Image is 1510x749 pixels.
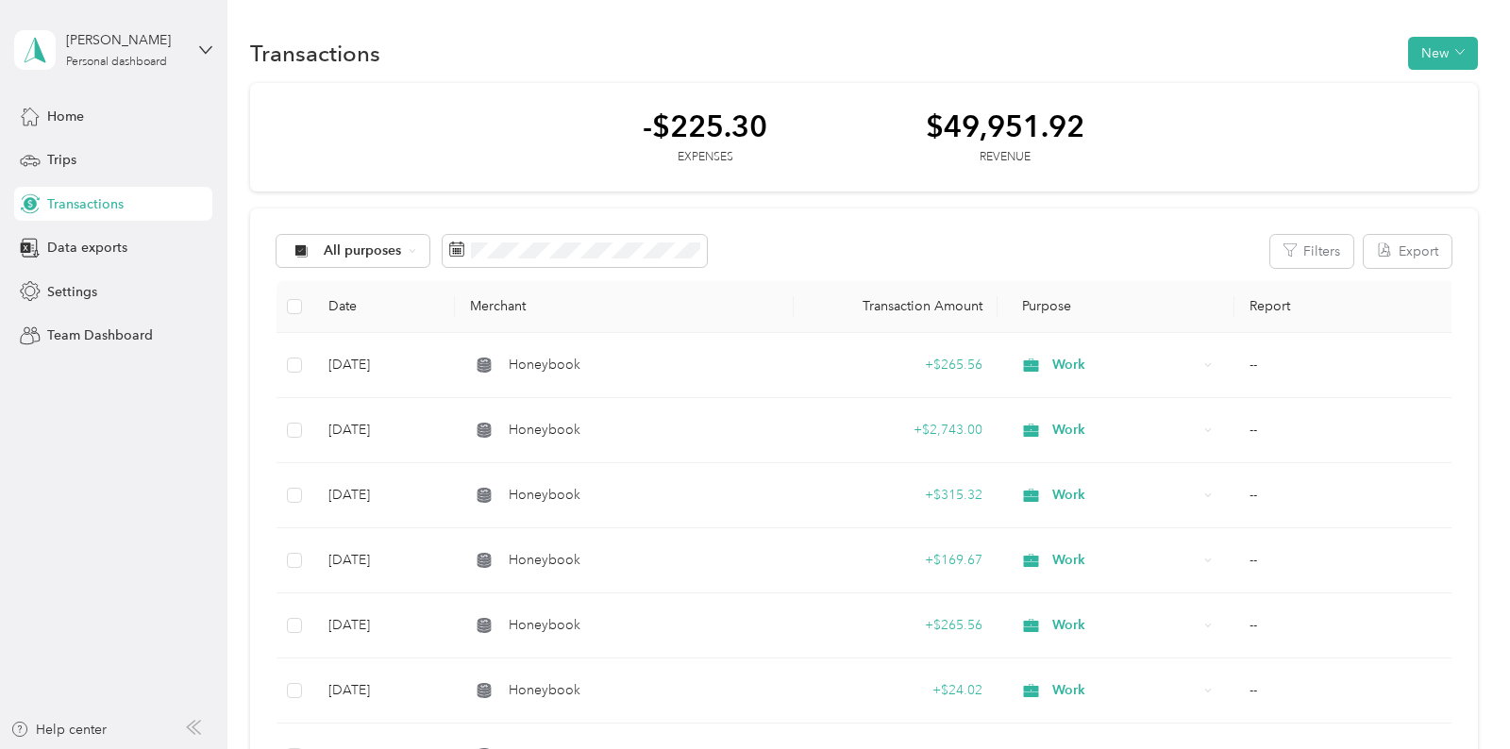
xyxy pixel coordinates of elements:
[1052,615,1198,636] span: Work
[250,43,380,63] h1: Transactions
[10,720,107,740] button: Help center
[1052,485,1198,506] span: Work
[313,593,456,658] td: [DATE]
[509,355,580,375] span: Honeybook
[1052,355,1198,375] span: Work
[313,528,456,593] td: [DATE]
[47,325,153,345] span: Team Dashboard
[47,238,127,258] span: Data exports
[1052,680,1198,701] span: Work
[509,615,580,636] span: Honeybook
[1234,398,1460,463] td: --
[809,355,981,375] div: + $265.56
[509,680,580,701] span: Honeybook
[455,281,794,333] th: Merchant
[66,30,184,50] div: [PERSON_NAME]
[1013,298,1072,314] span: Purpose
[1234,658,1460,724] td: --
[313,281,456,333] th: Date
[809,615,981,636] div: + $265.56
[509,420,580,441] span: Honeybook
[1234,593,1460,658] td: --
[1234,463,1460,528] td: --
[643,149,767,166] div: Expenses
[1234,333,1460,398] td: --
[794,281,997,333] th: Transaction Amount
[926,109,1084,142] div: $49,951.92
[1408,37,1478,70] button: New
[509,550,580,571] span: Honeybook
[809,485,981,506] div: + $315.32
[313,463,456,528] td: [DATE]
[809,680,981,701] div: + $24.02
[1052,420,1198,441] span: Work
[1404,643,1510,749] iframe: Everlance-gr Chat Button Frame
[926,149,1084,166] div: Revenue
[643,109,767,142] div: -$225.30
[66,57,167,68] div: Personal dashboard
[1234,281,1460,333] th: Report
[1364,235,1451,268] button: Export
[47,107,84,126] span: Home
[324,244,402,258] span: All purposes
[313,658,456,724] td: [DATE]
[313,333,456,398] td: [DATE]
[313,398,456,463] td: [DATE]
[809,420,981,441] div: + $2,743.00
[1270,235,1353,268] button: Filters
[1052,550,1198,571] span: Work
[509,485,580,506] span: Honeybook
[47,150,76,170] span: Trips
[47,282,97,302] span: Settings
[1234,528,1460,593] td: --
[47,194,124,214] span: Transactions
[809,550,981,571] div: + $169.67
